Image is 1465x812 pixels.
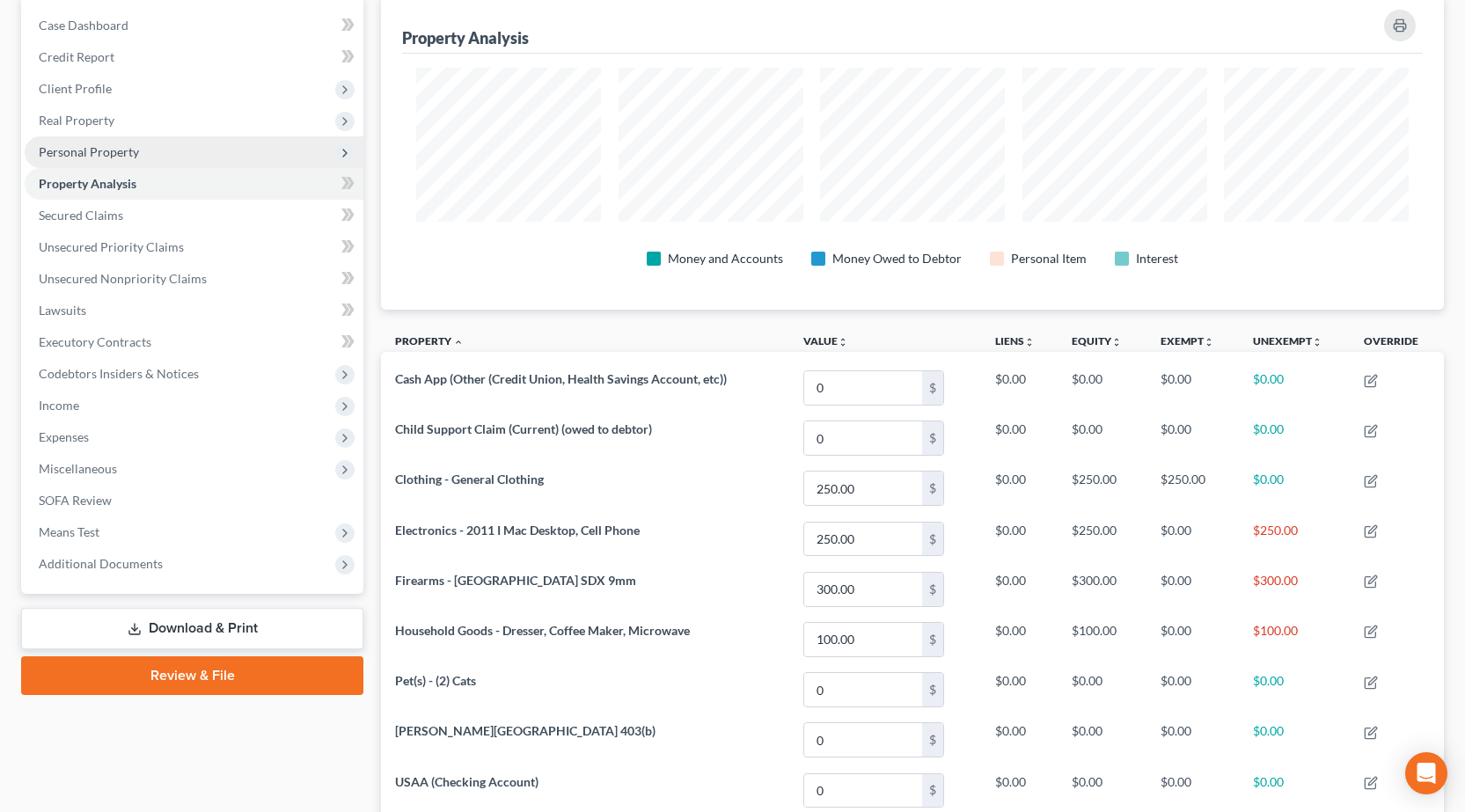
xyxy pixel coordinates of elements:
[1239,362,1350,413] td: $0.00
[1058,664,1146,714] td: $0.00
[1011,250,1087,267] div: Personal Item
[832,250,962,267] div: Money Owed to Debtor
[922,623,943,656] div: $
[1072,334,1122,347] a: Equityunfold_more
[981,362,1058,413] td: $0.00
[981,464,1058,514] td: $0.00
[402,27,529,48] div: Property Analysis
[922,371,943,405] div: $
[804,673,922,706] input: 0.00
[39,303,86,318] span: Lawsuits
[1136,250,1178,267] div: Interest
[1058,715,1146,765] td: $0.00
[804,774,922,808] input: 0.00
[395,573,636,588] span: Firearms - [GEOGRAPHIC_DATA] SDX 9mm
[395,334,464,347] a: Property expand_less
[922,774,943,808] div: $
[1146,464,1239,514] td: $250.00
[804,371,922,405] input: 0.00
[922,472,943,505] div: $
[804,623,922,656] input: 0.00
[838,337,848,347] i: unfold_more
[1350,324,1444,363] th: Override
[39,144,139,159] span: Personal Property
[1146,614,1239,664] td: $0.00
[25,10,363,41] a: Case Dashboard
[1239,413,1350,464] td: $0.00
[668,250,783,267] div: Money and Accounts
[39,334,151,349] span: Executory Contracts
[922,421,943,455] div: $
[922,523,943,556] div: $
[39,81,112,96] span: Client Profile
[25,485,363,516] a: SOFA Review
[395,523,640,538] span: Electronics - 2011 I Mac Desktop, Cell Phone
[25,168,363,200] a: Property Analysis
[1058,564,1146,614] td: $300.00
[1239,664,1350,714] td: $0.00
[804,421,922,455] input: 0.00
[981,514,1058,564] td: $0.00
[25,200,363,231] a: Secured Claims
[1405,752,1447,794] div: Open Intercom Messenger
[21,608,363,649] a: Download & Print
[1024,337,1035,347] i: unfold_more
[804,723,922,757] input: 0.00
[1058,464,1146,514] td: $250.00
[39,461,117,476] span: Miscellaneous
[39,493,112,508] span: SOFA Review
[1253,334,1322,347] a: Unexemptunfold_more
[1204,337,1214,347] i: unfold_more
[395,623,690,638] span: Household Goods - Dresser, Coffee Maker, Microwave
[981,664,1058,714] td: $0.00
[981,715,1058,765] td: $0.00
[1146,664,1239,714] td: $0.00
[922,723,943,757] div: $
[21,656,363,695] a: Review & File
[25,295,363,326] a: Lawsuits
[39,429,89,444] span: Expenses
[1239,564,1350,614] td: $300.00
[39,239,184,254] span: Unsecured Priority Claims
[39,271,207,286] span: Unsecured Nonpriority Claims
[39,398,79,413] span: Income
[922,673,943,706] div: $
[981,413,1058,464] td: $0.00
[804,472,922,505] input: 0.00
[1146,715,1239,765] td: $0.00
[995,334,1035,347] a: Liensunfold_more
[1239,614,1350,664] td: $100.00
[803,334,848,347] a: Valueunfold_more
[25,326,363,358] a: Executory Contracts
[395,371,727,386] span: Cash App (Other (Credit Union, Health Savings Account, etc))
[39,524,99,539] span: Means Test
[1146,514,1239,564] td: $0.00
[395,472,544,486] span: Clothing - General Clothing
[981,564,1058,614] td: $0.00
[1111,337,1122,347] i: unfold_more
[39,176,136,191] span: Property Analysis
[1239,715,1350,765] td: $0.00
[395,774,538,789] span: USAA (Checking Account)
[25,263,363,295] a: Unsecured Nonpriority Claims
[39,18,128,33] span: Case Dashboard
[1239,464,1350,514] td: $0.00
[39,556,163,571] span: Additional Documents
[39,113,114,128] span: Real Property
[39,208,123,223] span: Secured Claims
[395,723,656,738] span: [PERSON_NAME][GEOGRAPHIC_DATA] 403(b)
[25,41,363,73] a: Credit Report
[1146,362,1239,413] td: $0.00
[1058,413,1146,464] td: $0.00
[453,337,464,347] i: expand_less
[395,421,652,436] span: Child Support Claim (Current) (owed to debtor)
[804,573,922,606] input: 0.00
[922,573,943,606] div: $
[395,673,476,688] span: Pet(s) - (2) Cats
[1058,614,1146,664] td: $100.00
[804,523,922,556] input: 0.00
[25,231,363,263] a: Unsecured Priority Claims
[39,366,199,381] span: Codebtors Insiders & Notices
[981,614,1058,664] td: $0.00
[1312,337,1322,347] i: unfold_more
